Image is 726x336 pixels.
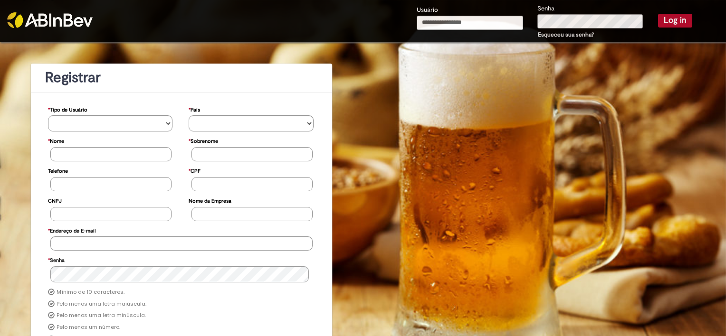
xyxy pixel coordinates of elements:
button: Log in [658,14,692,27]
img: ABInbev-white.png [7,12,93,28]
label: Tipo de Usuário [48,102,87,116]
a: Esqueceu sua senha? [538,31,594,38]
label: Nome da Empresa [189,193,231,207]
label: Pelo menos um número. [57,324,120,331]
label: País [189,102,200,116]
label: CPF [189,163,201,177]
label: Mínimo de 10 caracteres. [57,289,124,296]
label: Endereço de E-mail [48,223,96,237]
label: Sobrenome [189,133,218,147]
label: Pelo menos uma letra maiúscula. [57,300,146,308]
label: Pelo menos uma letra minúscula. [57,312,146,319]
h1: Registrar [45,70,318,85]
label: Telefone [48,163,68,177]
label: CNPJ [48,193,62,207]
label: Usuário [417,6,438,15]
label: Senha [48,252,65,266]
label: Nome [48,133,64,147]
label: Senha [537,4,554,13]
